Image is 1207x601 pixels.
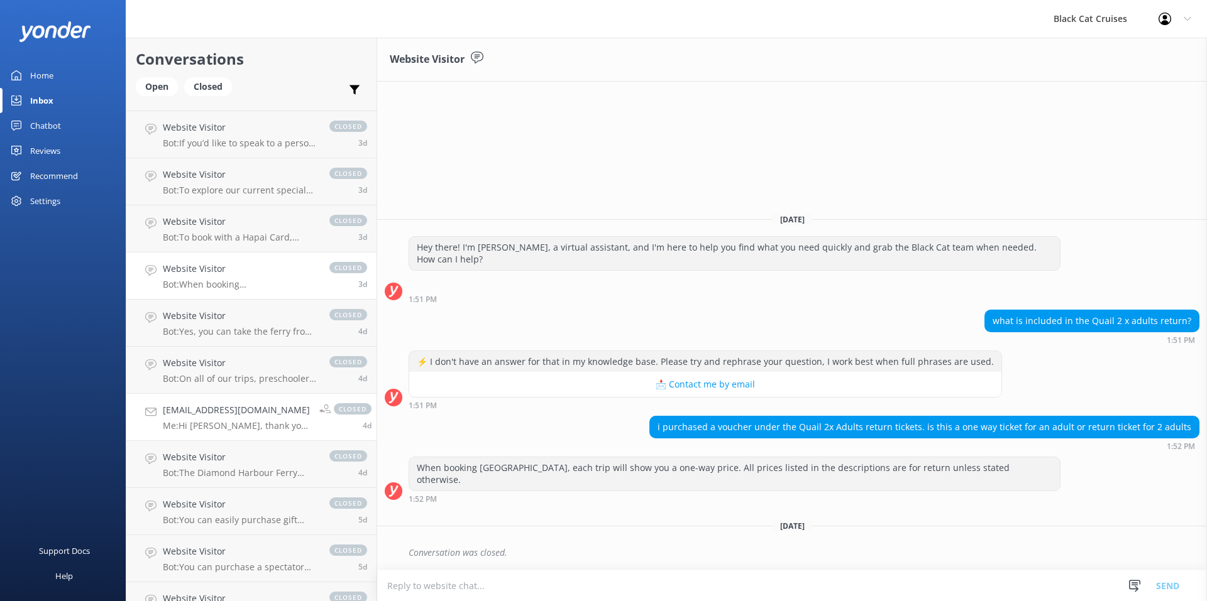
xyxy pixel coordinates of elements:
[136,47,367,71] h2: Conversations
[163,544,317,558] h4: Website Visitor
[19,21,91,42] img: yonder-white-logo.png
[390,51,465,68] h3: Website Visitor
[184,77,232,96] div: Closed
[30,113,61,138] div: Chatbot
[650,416,1199,438] div: i purchased a voucher under the Quail 2x Adults return tickets. is this a one way ticket for an a...
[329,168,367,179] span: closed
[126,347,377,394] a: Website VisitorBot:On all of our trips, preschoolers (0-4) are free.closed4d
[329,215,367,226] span: closed
[163,420,310,431] p: Me: Hi [PERSON_NAME], thank you for your message. Yes, you can use a credit card to pay for the f...
[39,538,90,563] div: Support Docs
[358,326,367,337] span: Aug 18 2025 10:04am (UTC +12:00) Pacific/Auckland
[358,279,367,290] span: Aug 18 2025 01:52pm (UTC +12:00) Pacific/Auckland
[358,514,367,525] span: Aug 17 2025 11:31am (UTC +12:00) Pacific/Auckland
[55,563,73,588] div: Help
[163,168,317,181] h4: Website Visitor
[163,232,317,243] p: Bot: To book with a Hapai Card, please visit the following link for more information: [URL][DOMAI...
[334,403,372,414] span: closed
[163,326,317,337] p: Bot: Yes, you can take the ferry from [GEOGRAPHIC_DATA] to [GEOGRAPHIC_DATA]. The ferry departs f...
[358,561,367,572] span: Aug 17 2025 02:31am (UTC +12:00) Pacific/Auckland
[30,188,60,214] div: Settings
[773,521,812,531] span: [DATE]
[984,335,1199,344] div: Aug 18 2025 01:51pm (UTC +12:00) Pacific/Auckland
[163,514,317,526] p: Bot: You can easily purchase gift vouchers for all of our products online at this link: [URL][DOM...
[409,494,1061,503] div: Aug 18 2025 01:52pm (UTC +12:00) Pacific/Auckland
[329,262,367,273] span: closed
[385,542,1199,563] div: 2025-08-20T23:57:21.191
[163,450,317,464] h4: Website Visitor
[126,394,377,441] a: [EMAIL_ADDRESS][DOMAIN_NAME]Me:Hi [PERSON_NAME], thank you for your message. Yes, you can use a c...
[163,561,317,573] p: Bot: You can purchase a spectator ticket to join the swim boat and watch your friends or family s...
[329,309,367,320] span: closed
[409,401,1002,409] div: Aug 18 2025 01:51pm (UTC +12:00) Pacific/Auckland
[358,232,367,242] span: Aug 18 2025 06:56pm (UTC +12:00) Pacific/Auckland
[409,296,437,303] strong: 1:51 PM
[163,309,317,323] h4: Website Visitor
[409,237,1060,270] div: Hey there! I'm [PERSON_NAME], a virtual assistant, and I'm here to help you find what you need qu...
[163,215,317,229] h4: Website Visitor
[358,467,367,478] span: Aug 17 2025 11:58am (UTC +12:00) Pacific/Auckland
[163,185,317,196] p: Bot: To explore our current specials, please visit our website at [URL][DOMAIN_NAME].
[126,158,377,205] a: Website VisitorBot:To explore our current specials, please visit our website at [URL][DOMAIN_NAME...
[329,356,367,367] span: closed
[358,185,367,195] span: Aug 19 2025 10:41am (UTC +12:00) Pacific/Auckland
[773,214,812,225] span: [DATE]
[329,121,367,132] span: closed
[30,163,78,188] div: Recommend
[409,402,437,409] strong: 1:51 PM
[126,111,377,158] a: Website VisitorBot:If you’d like to speak to a person on the Black Cat team, you can reach us on ...
[163,497,317,511] h4: Website Visitor
[985,310,1199,332] div: what is included in the Quail 2 x adults return?
[136,79,184,93] a: Open
[409,351,1001,372] div: ⚡ I don't have an answer for that in my knowledge base. Please try and rephrase your question, I ...
[649,441,1199,450] div: Aug 18 2025 01:52pm (UTC +12:00) Pacific/Auckland
[363,420,372,431] span: Aug 17 2025 02:31pm (UTC +12:00) Pacific/Auckland
[329,450,367,462] span: closed
[30,138,60,163] div: Reviews
[358,373,367,384] span: Aug 18 2025 12:30am (UTC +12:00) Pacific/Auckland
[163,279,317,290] p: Bot: When booking [GEOGRAPHIC_DATA], each trip will show you a one-way price. All prices listed i...
[358,138,367,148] span: Aug 19 2025 11:37am (UTC +12:00) Pacific/Auckland
[126,252,377,300] a: Website VisitorBot:When booking [GEOGRAPHIC_DATA], each trip will show you a one-way price. All p...
[126,535,377,582] a: Website VisitorBot:You can purchase a spectator ticket to join the swim boat and watch your frien...
[126,488,377,535] a: Website VisitorBot:You can easily purchase gift vouchers for all of our products online at this l...
[163,262,317,276] h4: Website Visitor
[126,205,377,252] a: Website VisitorBot:To book with a Hapai Card, please visit the following link for more informatio...
[329,544,367,556] span: closed
[409,542,1199,563] div: Conversation was closed.
[163,467,317,479] p: Bot: The Diamond Harbour Ferry prices (one-way) are from $6 per adult and $4 per child. Gold Card...
[409,495,437,503] strong: 1:52 PM
[163,403,310,417] h4: [EMAIL_ADDRESS][DOMAIN_NAME]
[163,356,317,370] h4: Website Visitor
[184,79,238,93] a: Closed
[163,373,317,384] p: Bot: On all of our trips, preschoolers (0-4) are free.
[163,121,317,134] h4: Website Visitor
[126,300,377,347] a: Website VisitorBot:Yes, you can take the ferry from [GEOGRAPHIC_DATA] to [GEOGRAPHIC_DATA]. The f...
[163,138,317,149] p: Bot: If you’d like to speak to a person on the Black Cat team, you can reach us on [PHONE_NUMBER]...
[409,372,1001,397] button: 📩 Contact me by email
[30,88,53,113] div: Inbox
[409,457,1060,490] div: When booking [GEOGRAPHIC_DATA], each trip will show you a one-way price. All prices listed in the...
[30,63,53,88] div: Home
[126,441,377,488] a: Website VisitorBot:The Diamond Harbour Ferry prices (one-way) are from $6 per adult and $4 per ch...
[1167,337,1195,344] strong: 1:51 PM
[136,77,178,96] div: Open
[329,497,367,509] span: closed
[1167,443,1195,450] strong: 1:52 PM
[409,295,1061,303] div: Aug 18 2025 01:51pm (UTC +12:00) Pacific/Auckland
